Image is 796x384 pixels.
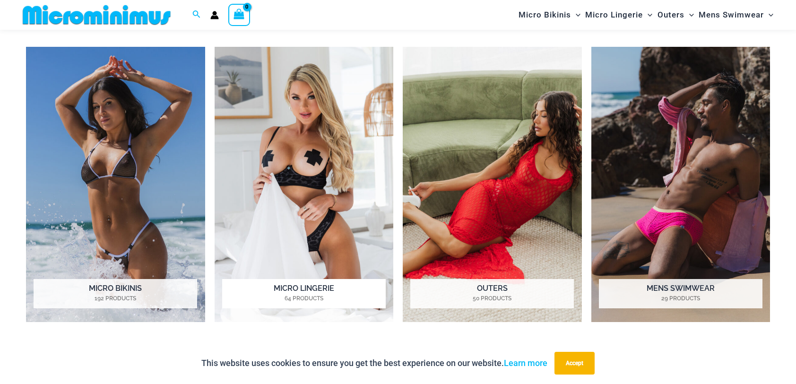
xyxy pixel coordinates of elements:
h2: Micro Bikinis [34,279,197,308]
span: Outers [658,3,684,27]
a: Search icon link [192,9,201,21]
h2: Outers [410,279,574,308]
a: View Shopping Cart, empty [228,4,250,26]
span: Mens Swimwear [699,3,764,27]
img: MM SHOP LOGO FLAT [19,4,174,26]
a: Account icon link [210,11,219,19]
img: Micro Bikinis [26,47,205,322]
a: Visit product category Mens Swimwear [591,47,770,322]
img: Outers [403,47,582,322]
a: Micro BikinisMenu ToggleMenu Toggle [516,3,583,27]
span: Menu Toggle [643,3,652,27]
h2: Micro Lingerie [222,279,386,308]
button: Accept [554,352,595,375]
a: Visit product category Micro Bikinis [26,47,205,322]
img: Micro Lingerie [215,47,394,322]
a: Micro LingerieMenu ToggleMenu Toggle [583,3,655,27]
a: Visit product category Micro Lingerie [215,47,394,322]
a: Visit product category Outers [403,47,582,322]
p: This website uses cookies to ensure you get the best experience on our website. [201,356,547,370]
img: Mens Swimwear [591,47,770,322]
a: Mens SwimwearMenu ToggleMenu Toggle [696,3,776,27]
span: Menu Toggle [571,3,580,27]
span: Menu Toggle [684,3,694,27]
span: Menu Toggle [764,3,773,27]
span: Micro Lingerie [585,3,643,27]
mark: 50 Products [410,294,574,303]
a: OutersMenu ToggleMenu Toggle [655,3,696,27]
mark: 29 Products [599,294,762,303]
nav: Site Navigation [515,1,777,28]
h2: Mens Swimwear [599,279,762,308]
span: Micro Bikinis [519,3,571,27]
a: Learn more [504,358,547,368]
mark: 64 Products [222,294,386,303]
mark: 192 Products [34,294,197,303]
